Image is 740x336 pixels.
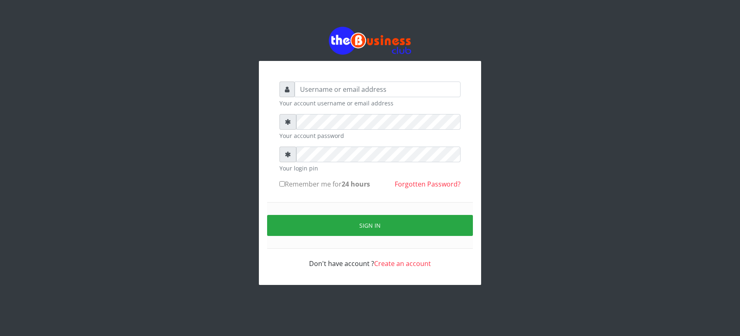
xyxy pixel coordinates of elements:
[279,131,461,140] small: Your account password
[279,179,370,189] label: Remember me for
[279,99,461,107] small: Your account username or email address
[279,164,461,173] small: Your login pin
[395,180,461,189] a: Forgotten Password?
[374,259,431,268] a: Create an account
[342,180,370,189] b: 24 hours
[267,215,473,236] button: Sign in
[279,249,461,268] div: Don't have account ?
[279,181,285,187] input: Remember me for24 hours
[295,82,461,97] input: Username or email address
